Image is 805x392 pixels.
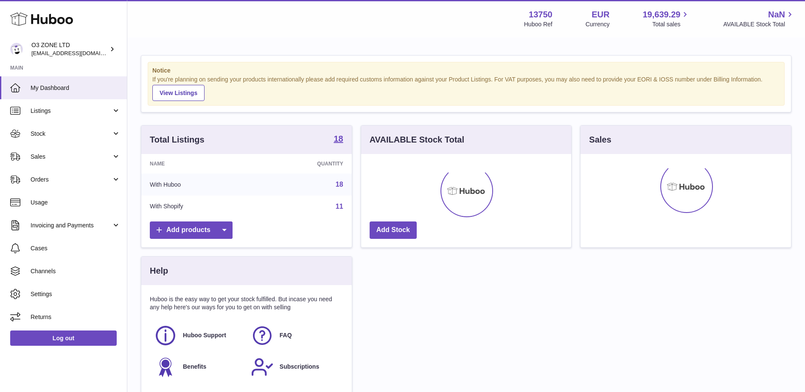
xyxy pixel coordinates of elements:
span: Sales [31,153,112,161]
a: Subscriptions [251,356,339,378]
a: View Listings [152,85,205,101]
span: Benefits [183,363,206,371]
span: Channels [31,267,121,275]
img: hello@o3zoneltd.co.uk [10,43,23,56]
p: Huboo is the easy way to get your stock fulfilled. But incase you need any help here's our ways f... [150,295,343,311]
a: Log out [10,330,117,346]
a: Benefits [154,356,242,378]
h3: Help [150,265,168,277]
a: 11 [336,203,343,210]
span: Orders [31,176,112,184]
strong: EUR [592,9,609,20]
span: AVAILABLE Stock Total [723,20,795,28]
span: Usage [31,199,121,207]
a: Huboo Support [154,324,242,347]
div: O3 ZONE LTD [31,41,108,57]
div: Currency [586,20,610,28]
span: Subscriptions [280,363,319,371]
td: With Shopify [141,196,255,218]
div: If you're planning on sending your products internationally please add required customs informati... [152,76,780,101]
a: Add products [150,221,233,239]
div: Huboo Ref [524,20,553,28]
a: 18 [336,181,343,188]
strong: Notice [152,67,780,75]
span: Listings [31,107,112,115]
span: Returns [31,313,121,321]
a: 18 [334,134,343,145]
th: Name [141,154,255,174]
h3: Total Listings [150,134,205,146]
strong: 13750 [529,9,553,20]
span: Cases [31,244,121,252]
a: Add Stock [370,221,417,239]
strong: 18 [334,134,343,143]
span: [EMAIL_ADDRESS][DOMAIN_NAME] [31,50,125,56]
a: 19,639.29 Total sales [642,9,690,28]
th: Quantity [255,154,351,174]
span: Total sales [652,20,690,28]
span: Settings [31,290,121,298]
span: 19,639.29 [642,9,680,20]
h3: AVAILABLE Stock Total [370,134,464,146]
a: NaN AVAILABLE Stock Total [723,9,795,28]
span: FAQ [280,331,292,339]
span: Invoicing and Payments [31,221,112,230]
td: With Huboo [141,174,255,196]
h3: Sales [589,134,611,146]
span: Stock [31,130,112,138]
span: My Dashboard [31,84,121,92]
span: NaN [768,9,785,20]
a: FAQ [251,324,339,347]
span: Huboo Support [183,331,226,339]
